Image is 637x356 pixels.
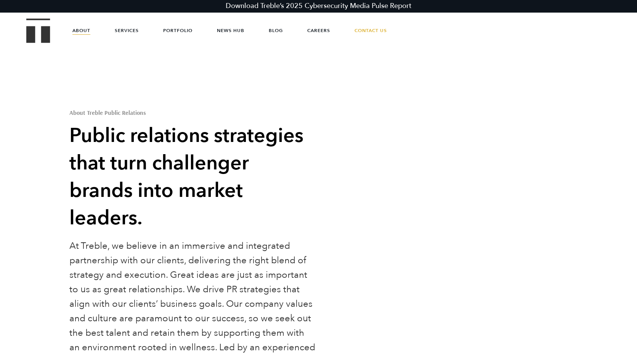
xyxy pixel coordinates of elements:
a: Contact Us [355,19,387,42]
a: About [72,19,90,42]
a: News Hub [217,19,244,42]
img: Treble logo [26,18,50,43]
h1: About Treble Public Relations [69,110,316,116]
a: Blog [269,19,283,42]
a: Careers [307,19,330,42]
h2: Public relations strategies that turn challenger brands into market leaders. [69,122,316,232]
a: Treble Homepage [27,19,50,42]
a: Portfolio [163,19,193,42]
a: Services [115,19,139,42]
